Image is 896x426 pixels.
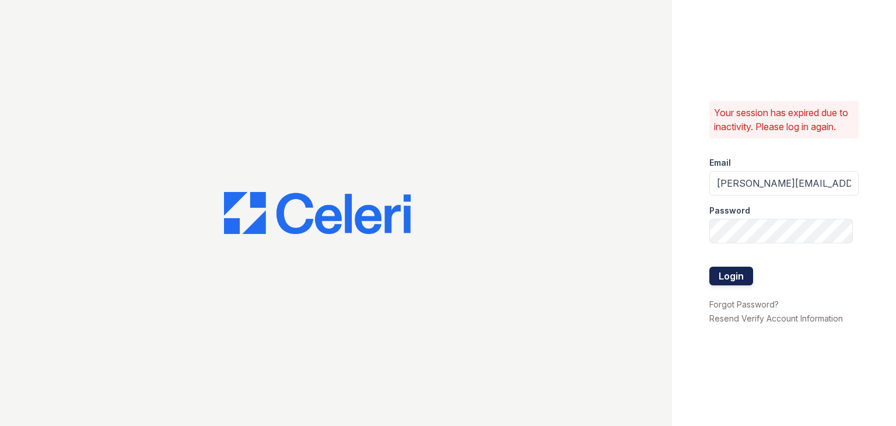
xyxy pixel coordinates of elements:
img: CE_Logo_Blue-a8612792a0a2168367f1c8372b55b34899dd931a85d93a1a3d3e32e68fde9ad4.png [224,192,411,234]
p: Your session has expired due to inactivity. Please log in again. [714,106,854,134]
a: Resend Verify Account Information [709,313,843,323]
label: Email [709,157,731,169]
button: Login [709,267,753,285]
label: Password [709,205,750,217]
a: Forgot Password? [709,299,779,309]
